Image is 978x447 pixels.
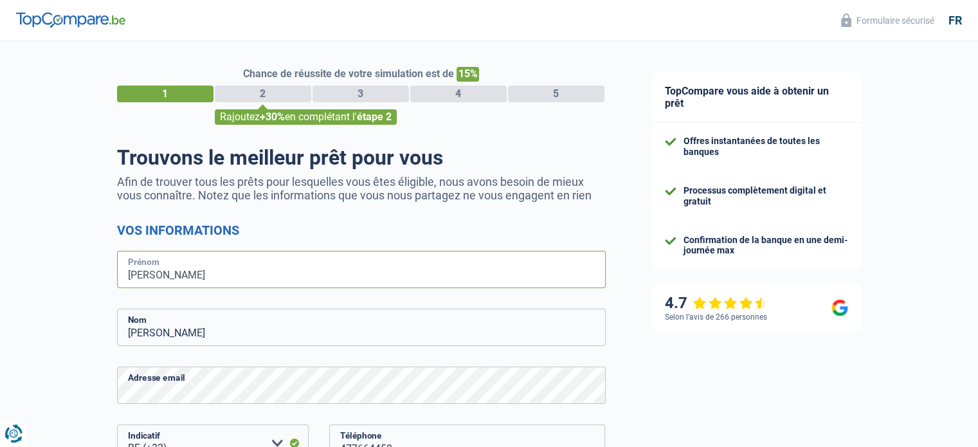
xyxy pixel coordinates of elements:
[312,86,409,102] div: 3
[665,294,768,313] div: 4.7
[215,109,397,125] div: Rajoutez en complétant l'
[457,67,479,82] span: 15%
[16,12,125,28] img: TopCompare Logo
[117,175,606,202] p: Afin de trouver tous les prêts pour lesquelles vous êtes éligible, nous avons besoin de mieux vou...
[833,10,942,31] button: Formulaire sécurisé
[508,86,604,102] div: 5
[215,86,311,102] div: 2
[665,313,767,322] div: Selon l’avis de 266 personnes
[684,235,848,257] div: Confirmation de la banque en une demi-journée max
[117,86,213,102] div: 1
[410,86,507,102] div: 4
[243,68,454,80] span: Chance de réussite de votre simulation est de
[684,185,848,207] div: Processus complètement digital et gratuit
[684,136,848,158] div: Offres instantanées de toutes les banques
[357,111,392,123] span: étape 2
[117,145,606,170] h1: Trouvons le meilleur prêt pour vous
[260,111,285,123] span: +30%
[117,223,606,238] h2: Vos informations
[652,72,861,123] div: TopCompare vous aide à obtenir un prêt
[948,14,962,28] div: fr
